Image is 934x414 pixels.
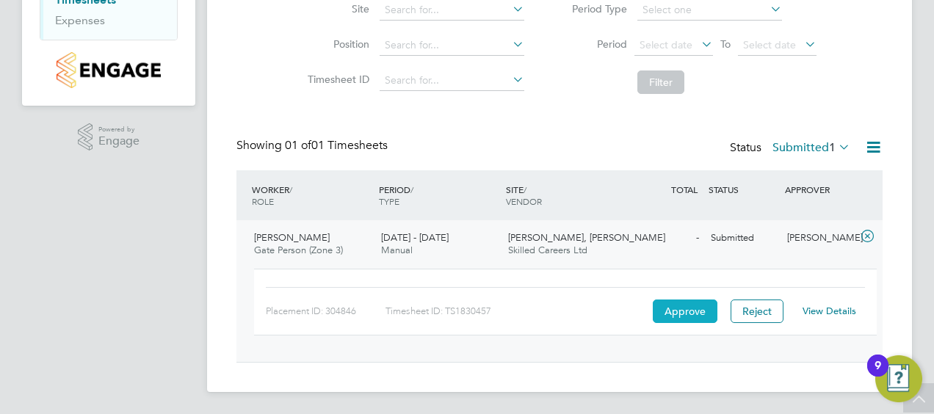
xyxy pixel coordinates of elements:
div: Status [730,138,853,159]
span: Powered by [98,123,140,136]
div: STATUS [705,176,781,203]
span: Select date [640,38,692,51]
span: TOTAL [671,184,698,195]
span: [PERSON_NAME], [PERSON_NAME] [508,231,665,244]
label: Period Type [561,2,627,15]
span: VENDOR [506,195,542,207]
div: - [629,226,705,250]
div: Placement ID: 304846 [266,299,385,323]
span: Gate Person (Zone 3) [254,244,343,256]
span: ROLE [252,195,274,207]
label: Site [303,2,369,15]
div: APPROVER [781,176,858,203]
span: TYPE [379,195,399,207]
span: To [716,34,735,54]
span: Select date [743,38,796,51]
input: Search for... [380,70,524,91]
div: WORKER [248,176,375,214]
span: [PERSON_NAME] [254,231,330,244]
button: Reject [731,299,783,323]
div: Showing [236,138,391,153]
div: PERIOD [375,176,502,214]
span: / [289,184,292,195]
button: Approve [653,299,717,323]
div: Submitted [705,226,781,250]
span: [DATE] - [DATE] [381,231,449,244]
span: Manual [381,244,413,256]
input: Search for... [380,35,524,56]
label: Submitted [772,140,850,155]
div: SITE [502,176,629,214]
span: 1 [829,140,836,155]
div: 9 [875,366,881,385]
button: Filter [637,70,684,94]
a: View Details [803,305,856,317]
span: 01 of [285,138,311,153]
img: countryside-properties-logo-retina.png [57,52,160,88]
div: [PERSON_NAME] [781,226,858,250]
span: 01 Timesheets [285,138,388,153]
button: Open Resource Center, 9 new notifications [875,355,922,402]
a: Go to home page [40,52,178,88]
span: Skilled Careers Ltd [508,244,587,256]
a: Expenses [55,13,105,27]
label: Position [303,37,369,51]
span: / [410,184,413,195]
label: Period [561,37,627,51]
span: Engage [98,135,140,148]
span: / [524,184,526,195]
div: Timesheet ID: TS1830457 [385,299,649,323]
label: Timesheet ID [303,73,369,86]
a: Powered byEngage [78,123,140,151]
